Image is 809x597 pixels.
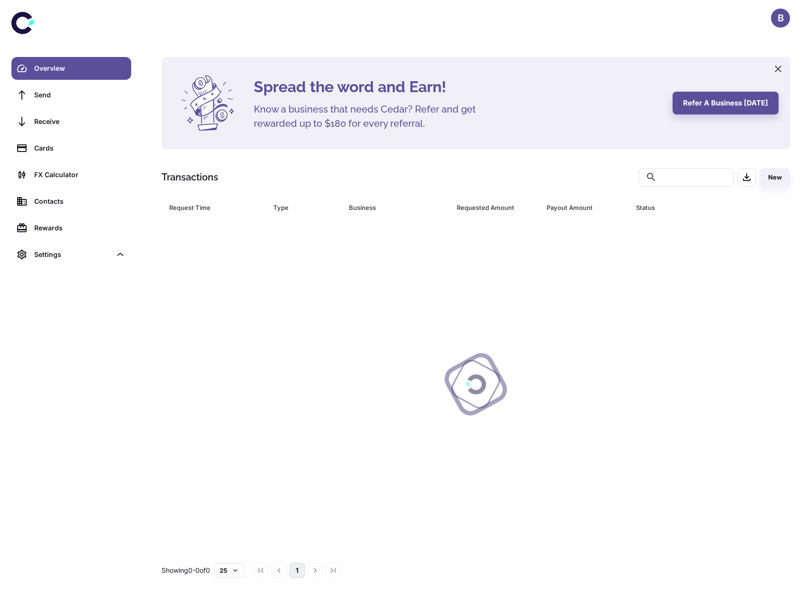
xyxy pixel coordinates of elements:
[34,223,125,233] div: Rewards
[760,168,790,187] button: New
[11,217,131,239] a: Rewards
[673,92,779,114] button: Refer a business [DATE]
[11,110,131,133] a: Receive
[34,249,111,260] div: Settings
[11,190,131,213] a: Contacts
[636,201,738,214] div: Status
[636,201,751,214] span: Status
[457,201,535,214] span: Requested Amount
[252,563,342,578] nav: pagination navigation
[34,196,125,207] div: Contacts
[34,143,125,153] div: Cards
[34,63,125,74] div: Overview
[254,76,661,98] h4: Spread the word and Earn!
[771,9,790,28] button: B
[11,84,131,106] a: Send
[214,563,244,578] button: 25
[34,116,125,127] div: Receive
[11,137,131,160] a: Cards
[11,163,131,186] a: FX Calculator
[289,563,305,578] button: page 1
[273,201,337,214] span: Type
[162,170,218,184] h1: Transactions
[11,57,131,80] a: Overview
[254,102,491,131] h5: Know a business that needs Cedar? Refer and get rewarded up to $180 for every referral.
[169,201,250,214] div: Request Time
[34,90,125,100] div: Send
[547,201,625,214] span: Payout Amount
[547,201,613,214] div: Payout Amount
[273,201,325,214] div: Type
[162,565,210,576] p: Showing 0-0 of 0
[169,201,262,214] span: Request Time
[11,243,131,266] div: Settings
[457,201,523,214] div: Requested Amount
[34,170,125,180] div: FX Calculator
